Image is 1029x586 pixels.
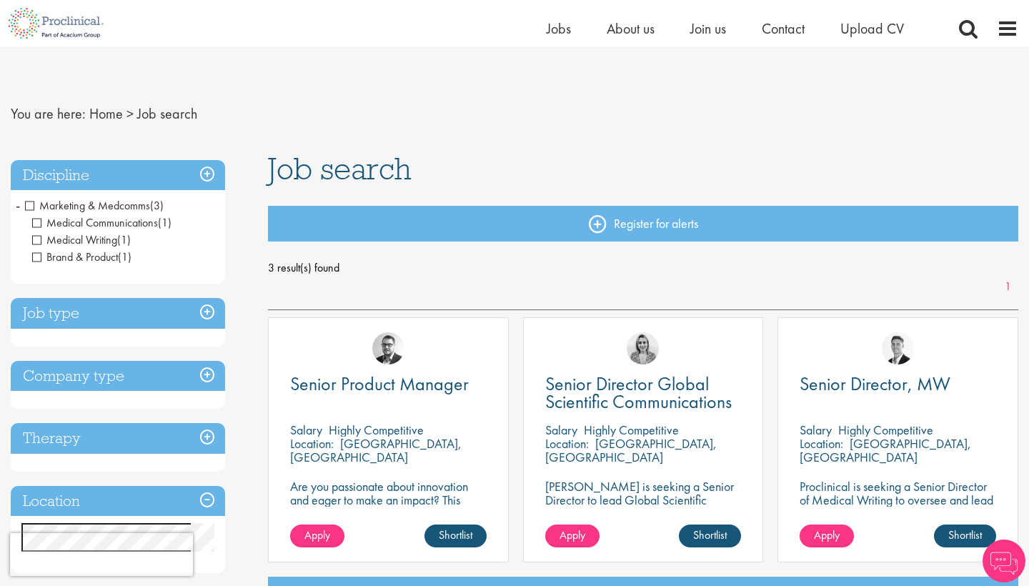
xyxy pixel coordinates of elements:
a: About us [607,19,655,38]
a: Apply [800,525,854,547]
span: Brand & Product [32,249,118,264]
span: Job search [137,104,197,123]
span: Salary [290,422,322,438]
a: Shortlist [934,525,996,547]
a: Jobs [547,19,571,38]
a: Register for alerts [268,206,1018,242]
a: 1 [998,279,1018,295]
img: George Watson [882,332,914,364]
h3: Company type [11,361,225,392]
span: Marketing & Medcomms [25,198,164,213]
span: Salary [545,422,577,438]
span: You are here: [11,104,86,123]
span: Senior Product Manager [290,372,469,396]
span: Senior Director, MW [800,372,950,396]
a: Shortlist [424,525,487,547]
span: Medical Writing [32,232,117,247]
a: Upload CV [840,19,904,38]
span: (3) [150,198,164,213]
span: (1) [117,232,131,247]
p: Highly Competitive [329,422,424,438]
p: [GEOGRAPHIC_DATA], [GEOGRAPHIC_DATA] [800,435,971,465]
span: - [16,194,20,216]
span: Salary [800,422,832,438]
span: Medical Communications [32,215,171,230]
span: > [126,104,134,123]
iframe: reCAPTCHA [10,533,193,576]
p: [GEOGRAPHIC_DATA], [GEOGRAPHIC_DATA] [290,435,462,465]
span: Medical Communications [32,215,158,230]
p: Highly Competitive [584,422,679,438]
p: [GEOGRAPHIC_DATA], [GEOGRAPHIC_DATA] [545,435,717,465]
a: Join us [690,19,726,38]
span: Location: [290,435,334,452]
img: Niklas Kaminski [372,332,404,364]
span: Apply [814,527,840,542]
a: breadcrumb link [89,104,123,123]
h3: Discipline [11,160,225,191]
p: [PERSON_NAME] is seeking a Senior Director to lead Global Scientific Communications to join our c... [545,480,742,534]
span: Medical Writing [32,232,131,247]
span: Apply [560,527,585,542]
a: Senior Director, MW [800,375,996,393]
a: Senior Product Manager [290,375,487,393]
p: Highly Competitive [838,422,933,438]
a: Contact [762,19,805,38]
p: Proclinical is seeking a Senior Director of Medical Writing to oversee and lead clinical and regu... [800,480,996,561]
span: Apply [304,527,330,542]
span: Location: [545,435,589,452]
h3: Therapy [11,423,225,454]
a: Shortlist [679,525,741,547]
span: (1) [158,215,171,230]
span: Senior Director Global Scientific Communications [545,372,732,414]
span: Brand & Product [32,249,131,264]
a: Apply [290,525,344,547]
span: Marketing & Medcomms [25,198,150,213]
span: Location: [800,435,843,452]
h3: Location [11,486,225,517]
span: (1) [118,249,131,264]
p: Are you passionate about innovation and eager to make an impact? This remote position allows you ... [290,480,487,547]
span: 3 result(s) found [268,257,1018,279]
img: Merna Hermiz [627,332,659,364]
a: Apply [545,525,600,547]
h3: Job type [11,298,225,329]
img: Chatbot [983,540,1025,582]
a: Senior Director Global Scientific Communications [545,375,742,411]
span: Job search [268,149,412,188]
